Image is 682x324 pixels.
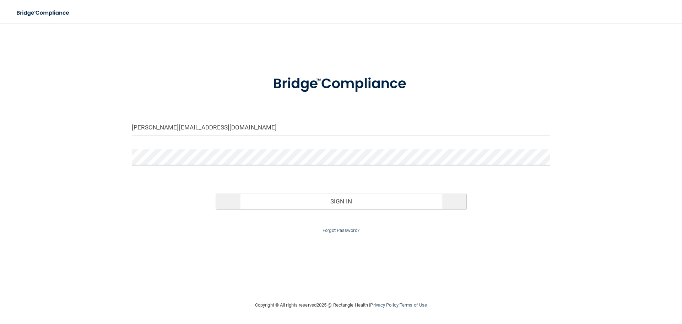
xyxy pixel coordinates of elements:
input: Email [132,119,550,136]
a: Forgot Password? [323,228,359,233]
div: Copyright © All rights reserved 2025 @ Rectangle Health | | [211,294,471,317]
a: Privacy Policy [370,302,398,308]
img: bridge_compliance_login_screen.278c3ca4.svg [11,6,76,20]
button: Sign In [216,193,467,209]
a: Terms of Use [400,302,427,308]
img: bridge_compliance_login_screen.278c3ca4.svg [258,65,424,102]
